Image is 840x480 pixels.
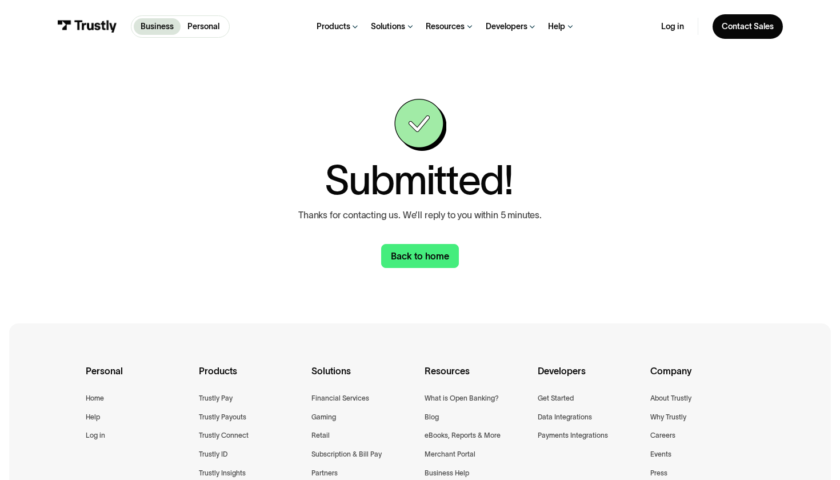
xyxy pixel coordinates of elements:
[650,449,671,461] a: Events
[650,467,667,479] a: Press
[311,467,338,479] a: Partners
[141,21,174,33] p: Business
[538,363,642,392] div: Developers
[650,411,686,423] a: Why Trustly
[57,20,117,33] img: Trustly Logo
[199,449,227,461] a: Trustly ID
[371,21,405,31] div: Solutions
[181,18,226,35] a: Personal
[722,21,774,31] div: Contact Sales
[425,449,475,461] a: Merchant Portal
[298,210,542,221] p: Thanks for contacting us. We’ll reply to you within 5 minutes.
[425,411,439,423] a: Blog
[325,160,513,201] h1: Submitted!
[548,21,565,31] div: Help
[650,363,754,392] div: Company
[650,393,691,405] a: About Trustly
[199,430,249,442] a: Trustly Connect
[86,393,104,405] a: Home
[538,411,592,423] a: Data Integrations
[86,430,105,442] a: Log in
[381,244,459,268] a: Back to home
[426,21,465,31] div: Resources
[661,21,684,31] a: Log in
[187,21,219,33] p: Personal
[86,411,100,423] a: Help
[425,363,529,392] div: Resources
[311,449,382,461] a: Subscription & Bill Pay
[425,430,501,442] a: eBooks, Reports & More
[199,411,246,423] a: Trustly Payouts
[311,411,336,423] a: Gaming
[425,393,499,405] a: What is Open Banking?
[86,363,190,392] div: Personal
[199,467,246,479] a: Trustly Insights
[311,393,369,405] a: Financial Services
[713,14,783,39] a: Contact Sales
[425,467,469,479] a: Business Help
[317,21,350,31] div: Products
[199,393,233,405] a: Trustly Pay
[311,363,415,392] div: Solutions
[199,363,303,392] div: Products
[538,430,608,442] a: Payments Integrations
[538,393,574,405] a: Get Started
[486,21,527,31] div: Developers
[311,430,330,442] a: Retail
[134,18,181,35] a: Business
[650,430,675,442] a: Careers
